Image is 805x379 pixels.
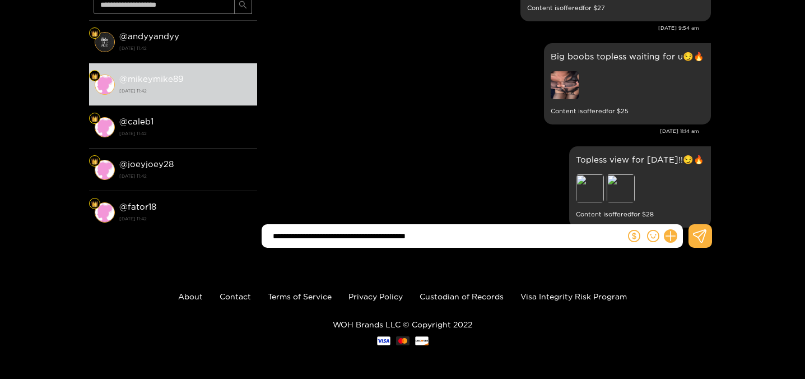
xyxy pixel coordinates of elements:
[551,105,704,118] small: Content is offered for $ 25
[91,30,98,37] img: Fan Level
[520,292,627,301] a: Visa Integrity Risk Program
[95,160,115,180] img: conversation
[95,75,115,95] img: conversation
[95,117,115,137] img: conversation
[263,24,699,32] div: [DATE] 9:54 am
[95,202,115,223] img: conversation
[119,214,252,224] strong: [DATE] 11:42
[420,292,504,301] a: Custodian of Records
[576,208,704,221] small: Content is offered for $ 28
[569,146,711,228] div: Sep. 19, 11:42 am
[119,159,174,169] strong: @ joeyjoey28
[551,50,704,63] p: Big boobs topless waiting for u😏🔥
[119,128,252,138] strong: [DATE] 11:42
[91,158,98,165] img: Fan Level
[239,1,247,10] span: search
[220,292,251,301] a: Contact
[178,292,203,301] a: About
[119,117,153,126] strong: @ caleb1
[626,228,643,244] button: dollar
[91,201,98,207] img: Fan Level
[119,86,252,96] strong: [DATE] 11:42
[647,230,659,242] span: smile
[576,153,704,166] p: Topless view for [DATE]!!😏🔥
[628,230,640,242] span: dollar
[119,43,252,53] strong: [DATE] 11:42
[544,43,711,124] div: Sep. 18, 11:14 am
[551,71,579,99] img: preview
[95,32,115,52] img: conversation
[268,292,332,301] a: Terms of Service
[348,292,403,301] a: Privacy Policy
[119,171,252,181] strong: [DATE] 11:42
[119,202,156,211] strong: @ fator18
[91,115,98,122] img: Fan Level
[91,73,98,80] img: Fan Level
[119,74,184,84] strong: @ mikeymike89
[263,127,699,135] div: [DATE] 11:14 am
[527,2,704,15] small: Content is offered for $ 27
[119,31,179,41] strong: @ andyyandyy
